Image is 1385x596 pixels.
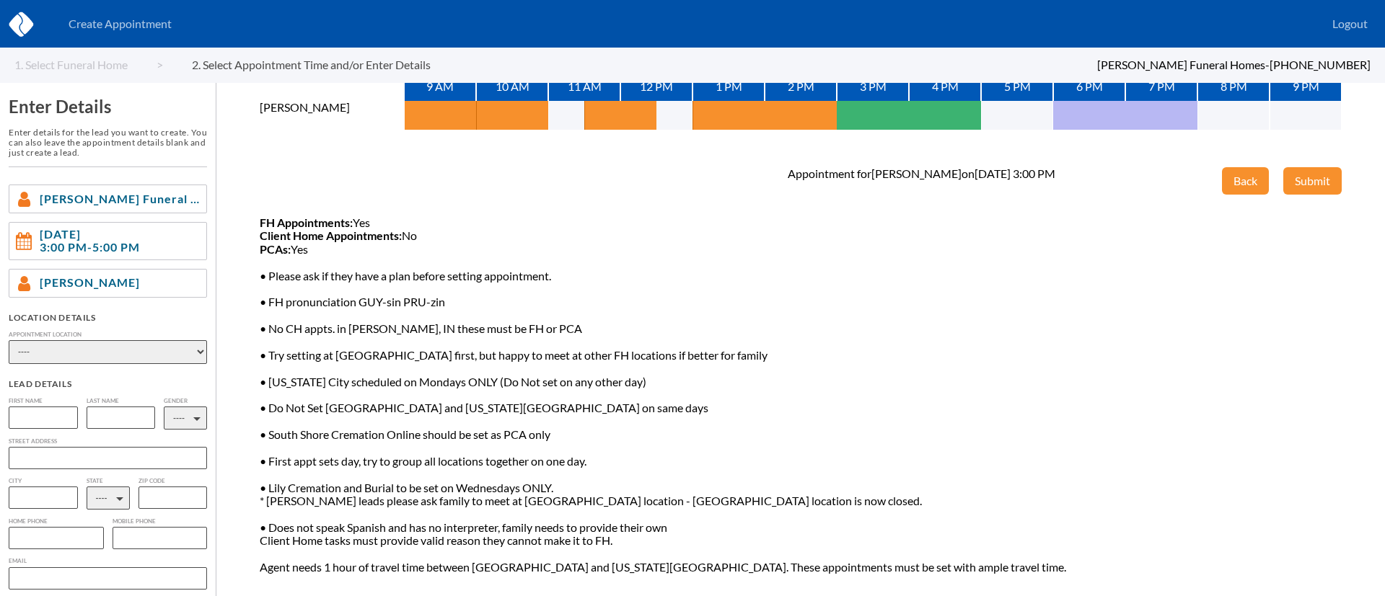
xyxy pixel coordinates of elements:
div: 11 AM [548,72,620,101]
label: Mobile Phone [113,518,208,525]
label: Gender [164,398,207,404]
div: Lead Details [9,378,207,389]
span: [PERSON_NAME] [40,276,140,289]
span: [PHONE_NUMBER] [1270,58,1371,71]
a: 2. Select Appointment Time and/or Enter Details [192,58,460,71]
button: Back [1222,167,1269,195]
div: 8 PM [1197,72,1270,101]
label: Appointment Location [9,332,207,338]
h3: Enter Details [9,97,207,117]
label: City [9,478,78,484]
h6: Enter details for the lead you want to create. You can also leave the appointment details blank a... [9,128,207,157]
div: 2 PM [765,72,837,101]
label: Street Address [9,438,207,445]
button: Submit [1283,167,1342,195]
label: Home Phone [9,518,104,525]
span: [PERSON_NAME] Funeral Homes [40,192,201,205]
div: 9 AM [404,72,476,101]
div: 7 PM [1125,72,1197,101]
div: 3 PM [837,72,909,101]
div: 5 PM [981,72,1053,101]
div: 12 PM [620,72,692,101]
label: First Name [9,398,78,404]
div: [PERSON_NAME] [260,101,404,131]
div: 1 PM [692,72,765,101]
span: Yes No Yes • Please ask if they have a plan before setting appointment. • FH pronunciation GUY-si... [260,216,1066,574]
a: 1. Select Funeral Home [14,58,163,71]
div: 10 AM [476,72,548,101]
b: Client Home Appointments: [260,228,402,242]
label: Zip Code [138,478,208,484]
label: State [87,478,130,484]
label: Email [9,558,207,564]
div: 9 PM [1270,72,1342,101]
div: Location Details [9,312,207,323]
b: FH Appointments: [260,215,353,229]
div: 4 PM [909,72,981,101]
label: Last Name [87,398,156,404]
b: PCAs: [260,242,291,256]
div: Appointment for [PERSON_NAME] on [DATE] 3:00 PM [788,167,1055,180]
span: [PERSON_NAME] Funeral Homes - [1097,58,1270,71]
div: 6 PM [1053,72,1125,101]
span: [DATE] 3:00 PM - 5:00 PM [40,228,140,254]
